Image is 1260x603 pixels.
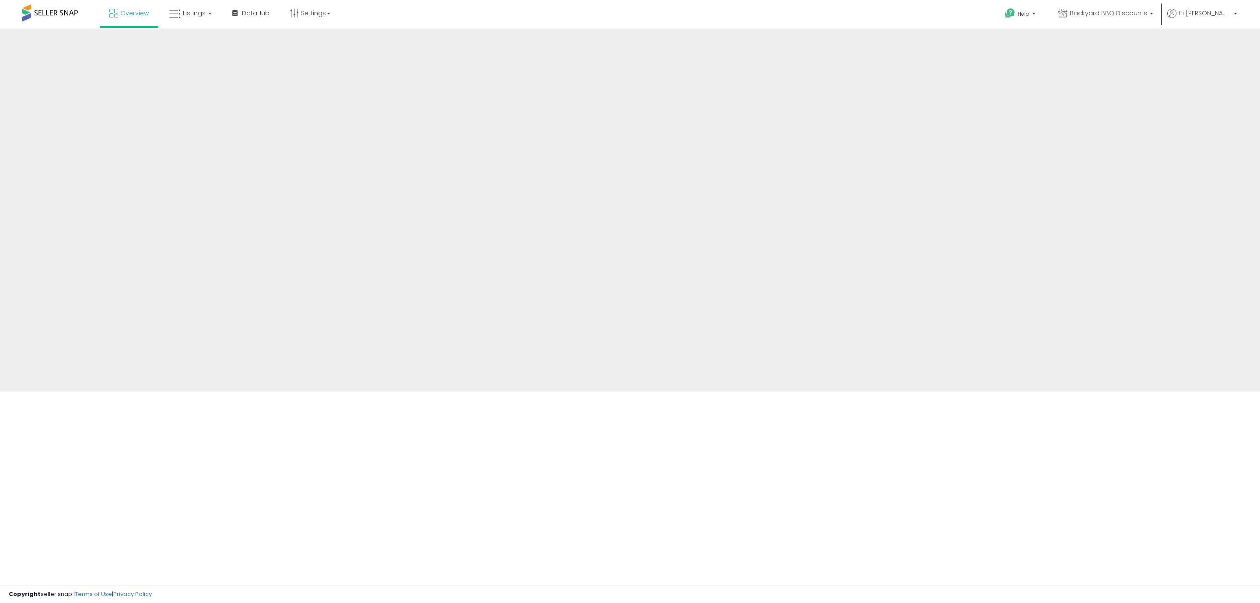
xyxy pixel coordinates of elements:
span: Overview [120,9,149,18]
span: Listings [183,9,206,18]
span: Help [1018,10,1029,18]
span: Hi [PERSON_NAME] [1179,9,1231,18]
a: Help [998,1,1044,28]
i: Get Help [1004,8,1015,19]
span: Backyard BBQ Discounts [1070,9,1147,18]
a: Hi [PERSON_NAME] [1167,9,1237,28]
span: DataHub [242,9,269,18]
